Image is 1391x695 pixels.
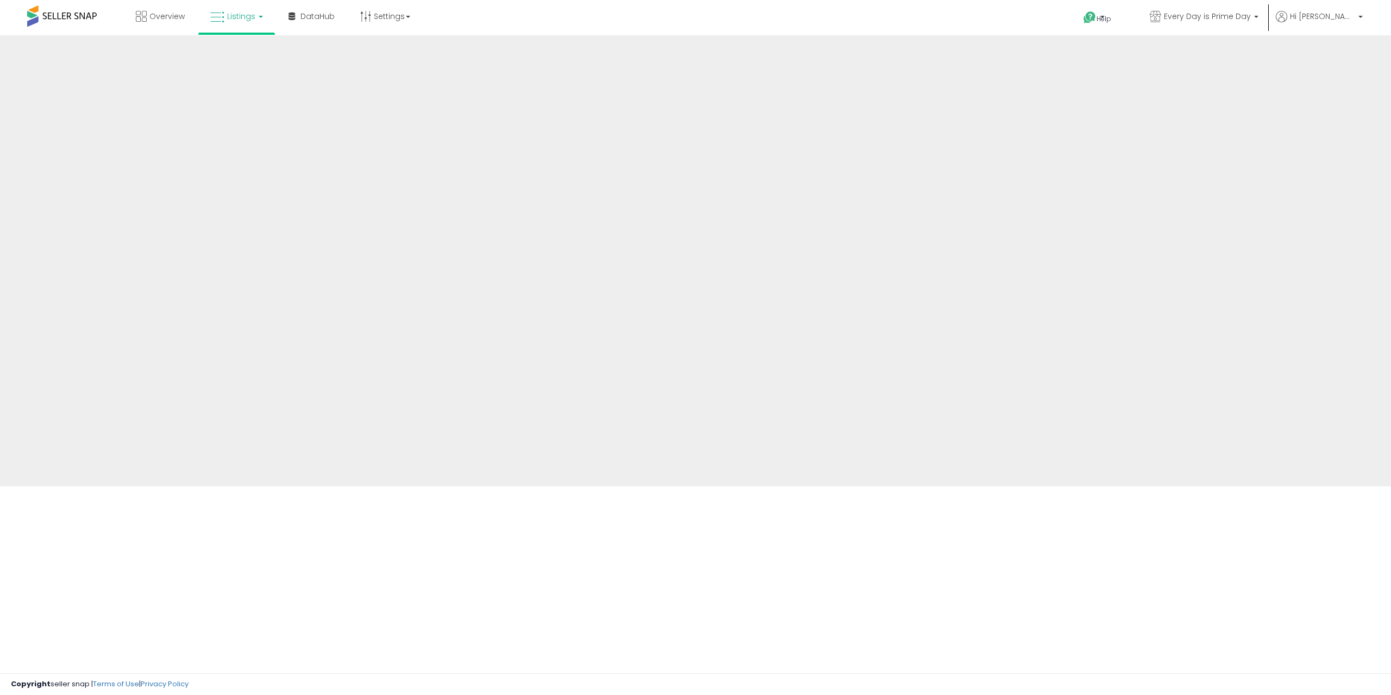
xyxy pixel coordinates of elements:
span: Help [1096,14,1111,23]
span: DataHub [300,11,335,22]
span: Overview [149,11,185,22]
span: Hi [PERSON_NAME] [1290,11,1355,22]
span: Listings [227,11,255,22]
span: Every Day is Prime Day [1164,11,1251,22]
a: Help [1075,3,1132,35]
a: Hi [PERSON_NAME] [1276,11,1363,35]
i: Get Help [1083,11,1096,24]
